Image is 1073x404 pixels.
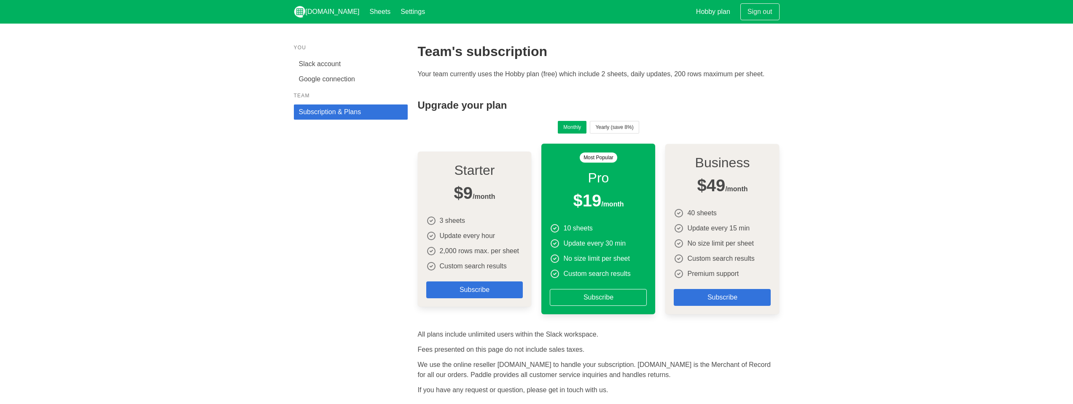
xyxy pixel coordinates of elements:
span: /month [697,173,748,198]
p: 3 sheets [440,216,465,226]
span: /month [454,180,495,206]
span: $49 [697,176,725,195]
p: If you have any request or question, please get in touch with us. [418,385,780,395]
p: Fees presented on this page do not include sales taxes. [418,345,780,355]
h4: Business [674,153,771,173]
a: Subscribe [550,289,647,306]
button: Monthly [558,121,586,134]
span: /month [573,188,624,213]
span: $19 [573,191,601,210]
h4: Starter [426,160,523,180]
a: Subscribe [674,289,771,306]
p: 40 sheets [687,208,716,218]
p: Update every hour [440,231,495,241]
p: Your team currently uses the Hobby plan (free) which include 2 sheets, daily updates, 200 rows ma... [418,69,780,79]
p: We use the online reseller [DOMAIN_NAME] to handle your subscription. [DOMAIN_NAME] is the Mercha... [418,360,780,380]
p: 10 sheets [563,223,592,233]
p: 2,000 rows max. per sheet [440,246,519,256]
h4: Pro [550,168,647,188]
p: No size limit per sheet [687,238,753,249]
a: Google connection [294,72,408,87]
span: Most Popular [580,153,617,163]
button: Yearly (save 8%) [590,121,639,134]
a: Subscribe [426,281,523,298]
h2: Team's subscription [418,44,780,59]
a: Slack account [294,56,408,72]
img: logo_v2_white.png [294,6,306,18]
p: All plans include unlimited users within the Slack workspace. [418,329,780,340]
a: Sign out [740,3,780,20]
p: No size limit per sheet [563,254,629,264]
h4: Upgrade your plan [418,99,780,111]
p: You [294,44,408,51]
p: Custom search results [687,254,754,264]
p: Premium support [687,269,739,279]
p: Team [294,92,408,99]
p: Custom search results [563,269,630,279]
p: Update every 15 min [687,223,750,233]
p: Custom search results [440,261,507,271]
span: $9 [454,184,473,202]
a: Subscription & Plans [294,104,408,120]
p: Update every 30 min [563,238,626,249]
